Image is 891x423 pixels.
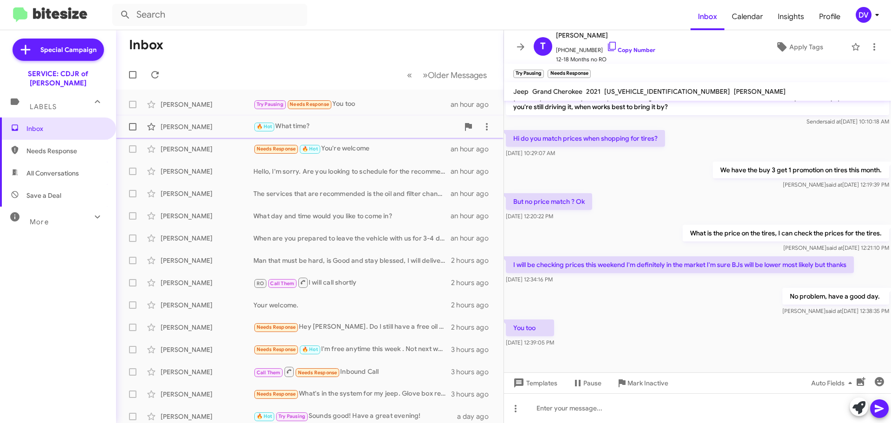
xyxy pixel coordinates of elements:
a: Inbox [691,3,724,30]
p: No problem, have a good day. [782,288,889,305]
div: Inbound Call [253,366,451,377]
div: What day and time would you like to come in? [253,211,451,221]
div: [PERSON_NAME] [161,323,253,332]
p: What is the price on the tires, I can check the prices for the tires. [683,225,889,241]
span: [DATE] 12:34:16 PM [506,276,553,283]
span: Needs Response [257,391,296,397]
div: You too [253,99,451,110]
div: I will call shortly [253,277,451,288]
button: Apply Tags [751,39,846,55]
div: 3 hours ago [451,367,496,377]
nav: Page navigation example [402,65,492,85]
span: « [407,69,412,81]
small: Try Pausing [513,70,544,78]
span: [PERSON_NAME] [DATE] 12:38:35 PM [782,307,889,314]
input: Search [112,4,307,26]
div: [PERSON_NAME] [161,100,253,109]
p: You too [506,319,554,336]
button: DV [848,7,881,23]
div: Sounds good! Have a great evening! [253,411,457,422]
a: Insights [770,3,812,30]
span: [DATE] 12:20:22 PM [506,213,553,220]
button: Templates [504,375,565,391]
div: an hour ago [451,100,496,109]
div: When are you prepared to leave the vehicle with us for 3-4 days for these concerns? [253,234,451,243]
span: said at [826,244,843,251]
button: Next [417,65,492,85]
div: [PERSON_NAME] [161,300,253,310]
a: Special Campaign [13,39,104,61]
div: DV [856,7,872,23]
span: Labels [30,103,57,111]
div: Hello, I'm sorry. Are you looking to schedule for the recommended services? [253,167,451,176]
span: [PERSON_NAME] [DATE] 12:19:39 PM [783,181,889,188]
div: 2 hours ago [451,278,496,287]
span: [PERSON_NAME] [734,87,786,96]
span: Needs Response [257,324,296,330]
div: 3 hours ago [451,390,496,399]
p: Hi do you match prices when shopping for tires? [506,130,665,147]
span: Older Messages [428,70,487,80]
span: Needs Response [298,370,337,376]
span: Inbox [26,124,105,133]
span: [US_VEHICLE_IDENTIFICATION_NUMBER] [604,87,730,96]
span: [PHONE_NUMBER] [556,41,655,55]
div: 3 hours ago [451,345,496,354]
div: an hour ago [451,189,496,198]
div: [PERSON_NAME] [161,234,253,243]
h1: Inbox [129,38,163,52]
span: Try Pausing [278,413,305,419]
div: Man that must be hard, is Good and stay blessed, I will deliver the message to [PERSON_NAME] than... [253,256,451,265]
span: Call Them [257,370,281,376]
div: an hour ago [451,167,496,176]
small: Needs Response [548,70,590,78]
span: [PERSON_NAME] [556,30,655,41]
span: said at [825,118,841,125]
p: I will be checking prices this weekend I'm definitely in the market I'm sure BJs will be lower mo... [506,256,854,273]
div: The services that are recommended is the oil and filter change with rotation and the fuel inducti... [253,189,451,198]
button: Previous [401,65,418,85]
span: 🔥 Hot [302,146,318,152]
span: said at [826,181,842,188]
span: More [30,218,49,226]
div: [PERSON_NAME] [161,189,253,198]
div: What time? [253,121,459,132]
div: [PERSON_NAME] [161,211,253,221]
span: 🔥 Hot [257,413,272,419]
div: 2 hours ago [451,300,496,310]
a: Copy Number [607,46,655,53]
div: Your welcome. [253,300,451,310]
span: 🔥 Hot [257,124,272,130]
span: T [540,39,546,54]
span: Sender [DATE] 10:10:18 AM [807,118,889,125]
div: [PERSON_NAME] [161,278,253,287]
span: Needs Response [290,101,329,107]
a: Profile [812,3,848,30]
div: a day ago [457,412,496,421]
span: 2021 [586,87,600,96]
span: [DATE] 12:39:05 PM [506,339,554,346]
div: 2 hours ago [451,323,496,332]
span: Save a Deal [26,191,61,200]
button: Mark Inactive [609,375,676,391]
div: Hey [PERSON_NAME]. Do I still have a free oil change left on my account? [253,322,451,332]
div: [PERSON_NAME] [161,367,253,377]
span: [DATE] 10:29:07 AM [506,150,555,156]
div: an hour ago [451,211,496,221]
div: [PERSON_NAME] [161,256,253,265]
a: Calendar [724,3,770,30]
div: [PERSON_NAME] [161,122,253,131]
span: Apply Tags [789,39,823,55]
p: We have the buy 3 get 1 promotion on tires this month. [713,162,889,178]
div: What's in the system for my jeep. Glove box repair and power steering pump replacement. I have th... [253,389,451,399]
span: All Conversations [26,169,79,178]
div: You're welcome [253,143,451,154]
span: said at [826,307,842,314]
div: [PERSON_NAME] [161,412,253,421]
span: Templates [511,375,557,391]
span: Needs Response [26,146,105,156]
